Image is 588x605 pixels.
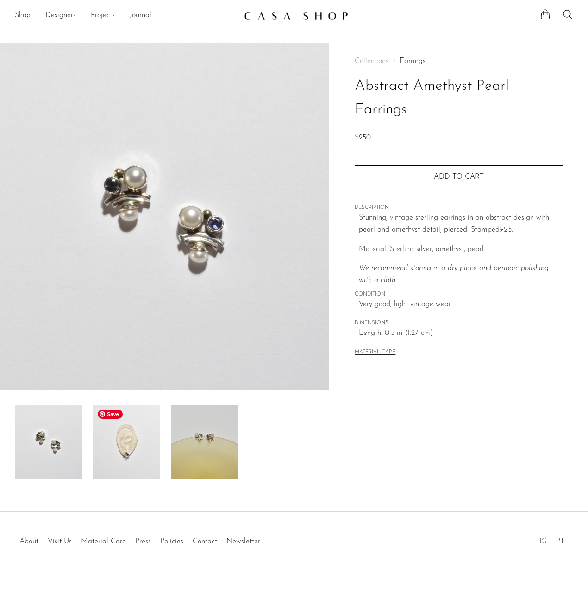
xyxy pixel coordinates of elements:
em: 925. [500,226,513,233]
span: Length: 0.5 in (1.27 cm) [359,328,563,340]
p: Stunning, vintage sterling earrings in an abstract design with pearl and amethyst detail, pierced... [359,212,563,236]
ul: Social Medias [535,530,569,548]
a: IG [539,538,547,545]
span: Collections [355,57,388,65]
ul: Quick links [15,530,265,548]
a: Journal [130,10,151,22]
span: Very good; light vintage wear. [359,299,563,311]
span: DESCRIPTION [355,204,563,212]
nav: Desktop navigation [15,8,237,24]
ul: NEW HEADER MENU [15,8,237,24]
a: Visit Us [48,538,72,545]
a: Projects [91,10,115,22]
h1: Abstract Amethyst Pearl Earrings [355,75,563,122]
a: Material Care [81,538,126,545]
a: Contact [193,538,217,545]
a: Earrings [400,57,425,65]
span: Add to cart [434,173,484,181]
a: Press [135,538,151,545]
button: Add to cart [355,165,563,189]
nav: Breadcrumbs [355,57,563,65]
img: Abstract Amethyst Pearl Earrings [93,405,160,479]
a: Designers [45,10,76,22]
button: MATERIAL CARE [355,349,395,356]
span: DIMENSIONS [355,319,563,328]
span: CONDITION [355,290,563,299]
i: We recommend storing in a dry place and periodic polishing with a cloth. [359,265,549,284]
a: Policies [160,538,183,545]
a: PT [556,538,564,545]
a: Shop [15,10,31,22]
span: Save [98,410,123,419]
img: Abstract Amethyst Pearl Earrings [15,405,82,479]
span: $250 [355,134,371,141]
img: Abstract Amethyst Pearl Earrings [171,405,238,479]
p: Material: Sterling silver, amethyst, pearl. [359,244,563,256]
a: About [19,538,38,545]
